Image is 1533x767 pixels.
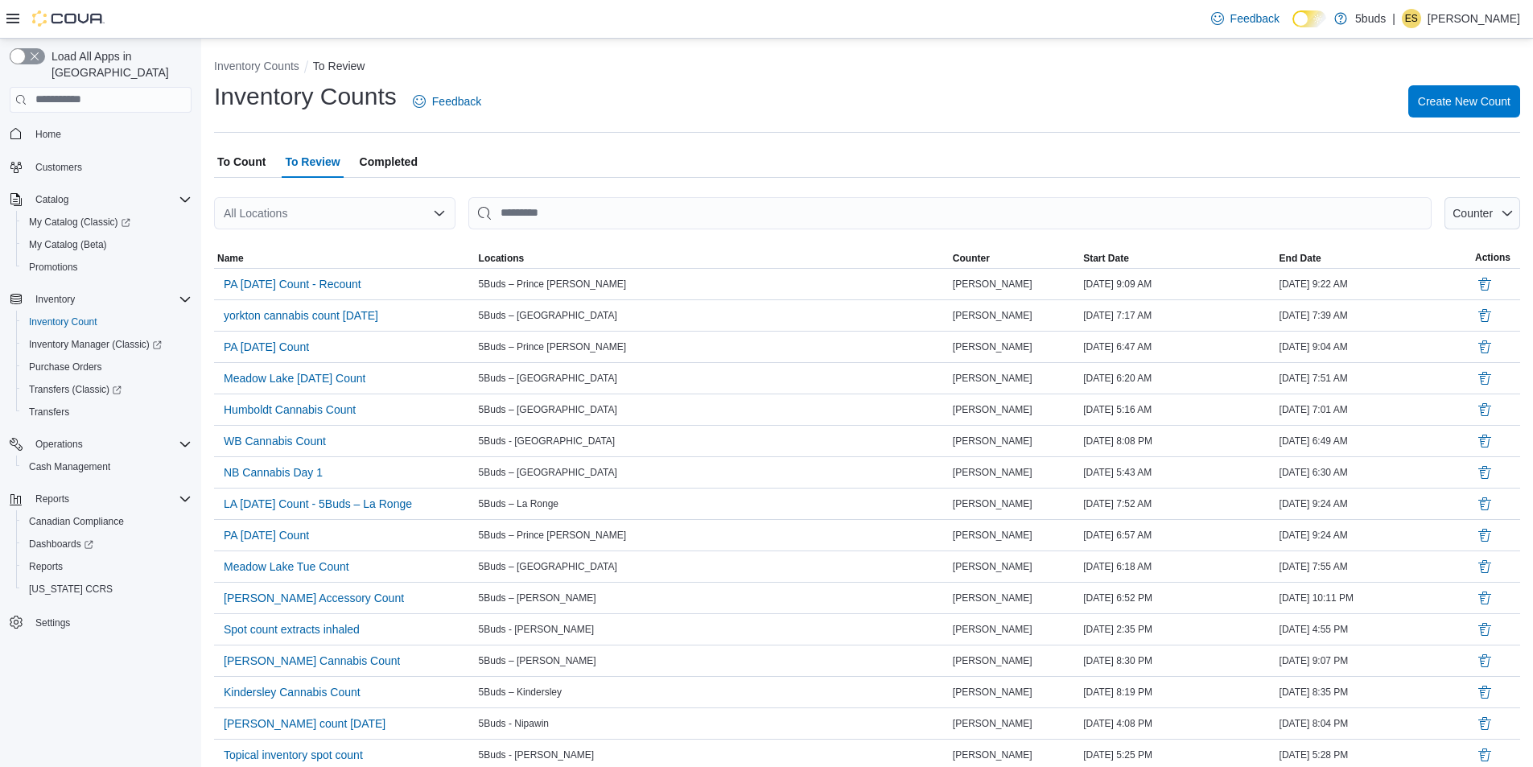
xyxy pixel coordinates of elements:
[1475,745,1494,765] button: Delete
[1475,274,1494,294] button: Delete
[1475,494,1494,513] button: Delete
[313,60,365,72] button: To Review
[29,238,107,251] span: My Catalog (Beta)
[1080,463,1275,482] div: [DATE] 5:43 AM
[214,249,476,268] button: Name
[16,256,198,278] button: Promotions
[217,649,406,673] button: [PERSON_NAME] Cannabis Count
[224,621,360,637] span: Spot count extracts inhaled
[1402,9,1421,28] div: Evan Sutherland
[23,380,192,399] span: Transfers (Classic)
[29,158,89,177] a: Customers
[476,651,950,670] div: 5Buds – [PERSON_NAME]
[3,188,198,211] button: Catalog
[29,489,192,509] span: Reports
[217,335,315,359] button: PA [DATE] Count
[214,80,397,113] h1: Inventory Counts
[217,492,418,516] button: LA [DATE] Count - 5Buds – La Ronge
[476,682,950,702] div: 5Buds – Kindersley
[1080,682,1275,702] div: [DATE] 8:19 PM
[35,161,82,174] span: Customers
[23,579,119,599] a: [US_STATE] CCRS
[1080,274,1275,294] div: [DATE] 9:09 AM
[1080,337,1275,357] div: [DATE] 6:47 AM
[1475,557,1494,576] button: Delete
[224,464,323,480] span: NB Cannabis Day 1
[16,311,198,333] button: Inventory Count
[1080,620,1275,639] div: [DATE] 2:35 PM
[29,538,93,551] span: Dashboards
[23,258,84,277] a: Promotions
[16,401,198,423] button: Transfers
[1276,337,1472,357] div: [DATE] 9:04 AM
[953,252,990,265] span: Counter
[1080,588,1275,608] div: [DATE] 6:52 PM
[23,312,104,332] a: Inventory Count
[1080,400,1275,419] div: [DATE] 5:16 AM
[1083,252,1129,265] span: Start Date
[29,190,75,209] button: Catalog
[1475,369,1494,388] button: Delete
[23,534,192,554] span: Dashboards
[1276,620,1472,639] div: [DATE] 4:55 PM
[23,402,76,422] a: Transfers
[23,335,168,354] a: Inventory Manager (Classic)
[1475,431,1494,451] button: Delete
[1428,9,1520,28] p: [PERSON_NAME]
[476,463,950,482] div: 5Buds – [GEOGRAPHIC_DATA]
[1405,9,1418,28] span: ES
[1475,251,1510,264] span: Actions
[217,711,392,736] button: [PERSON_NAME] count [DATE]
[29,460,110,473] span: Cash Management
[217,272,368,296] button: PA [DATE] Count - Recount
[224,307,378,324] span: yorkton cannabis count [DATE]
[10,116,192,676] nav: Complex example
[214,58,1520,77] nav: An example of EuiBreadcrumbs
[29,612,192,632] span: Settings
[16,456,198,478] button: Cash Management
[217,680,367,704] button: Kindersley Cannabis Count
[29,290,81,309] button: Inventory
[23,557,192,576] span: Reports
[23,380,128,399] a: Transfers (Classic)
[23,357,192,377] span: Purchase Orders
[476,526,950,545] div: 5Buds – Prince [PERSON_NAME]
[1475,306,1494,325] button: Delete
[217,460,329,485] button: NB Cannabis Day 1
[1276,682,1472,702] div: [DATE] 8:35 PM
[1475,463,1494,482] button: Delete
[479,252,525,265] span: Locations
[1080,494,1275,513] div: [DATE] 7:52 AM
[217,523,315,547] button: PA [DATE] Count
[16,356,198,378] button: Purchase Orders
[35,128,61,141] span: Home
[953,372,1032,385] span: [PERSON_NAME]
[217,366,372,390] button: Meadow Lake [DATE] Count
[1392,9,1395,28] p: |
[23,312,192,332] span: Inventory Count
[23,258,192,277] span: Promotions
[1475,714,1494,733] button: Delete
[953,529,1032,542] span: [PERSON_NAME]
[214,60,299,72] button: Inventory Counts
[1276,431,1472,451] div: [DATE] 6:49 AM
[953,340,1032,353] span: [PERSON_NAME]
[29,613,76,633] a: Settings
[16,555,198,578] button: Reports
[1444,197,1520,229] button: Counter
[35,616,70,629] span: Settings
[224,339,309,355] span: PA [DATE] Count
[29,290,192,309] span: Inventory
[3,433,198,456] button: Operations
[29,435,89,454] button: Operations
[285,146,340,178] span: To Review
[953,654,1032,667] span: [PERSON_NAME]
[3,122,198,146] button: Home
[29,406,69,419] span: Transfers
[1276,400,1472,419] div: [DATE] 7:01 AM
[35,293,75,306] span: Inventory
[1475,526,1494,545] button: Delete
[16,333,198,356] a: Inventory Manager (Classic)
[29,125,68,144] a: Home
[16,533,198,555] a: Dashboards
